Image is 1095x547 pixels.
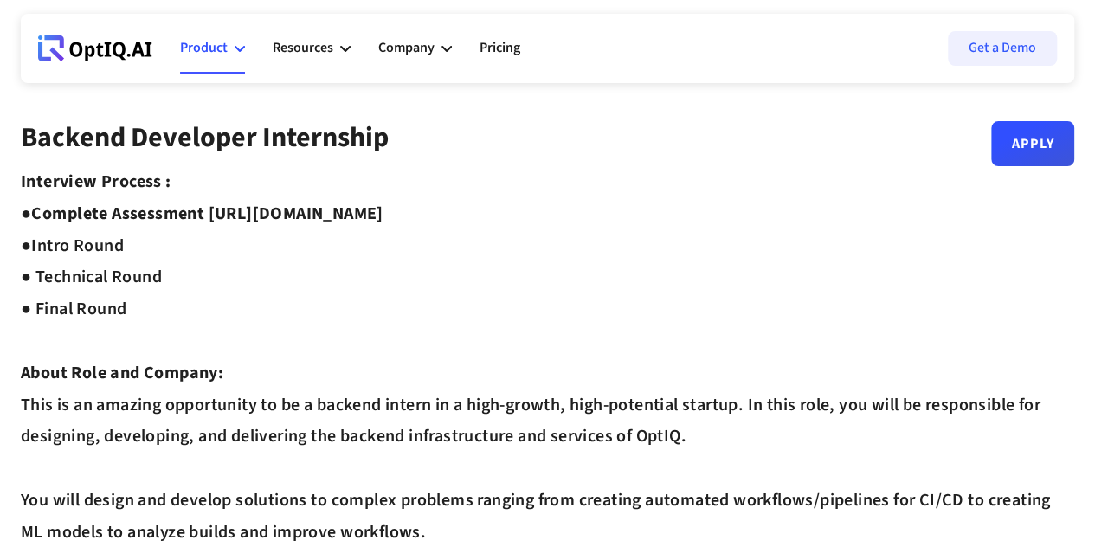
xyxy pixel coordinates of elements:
[21,170,171,194] strong: Interview Process :
[273,36,333,60] div: Resources
[180,23,245,74] div: Product
[378,23,452,74] div: Company
[948,31,1057,66] a: Get a Demo
[378,36,435,60] div: Company
[21,361,223,385] strong: About Role and Company:
[38,23,152,74] a: Webflow Homepage
[21,118,389,158] strong: Backend Developer Internship
[21,202,383,258] strong: Complete Assessment [URL][DOMAIN_NAME] ●
[480,23,520,74] a: Pricing
[273,23,351,74] div: Resources
[180,36,228,60] div: Product
[991,121,1074,166] a: Apply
